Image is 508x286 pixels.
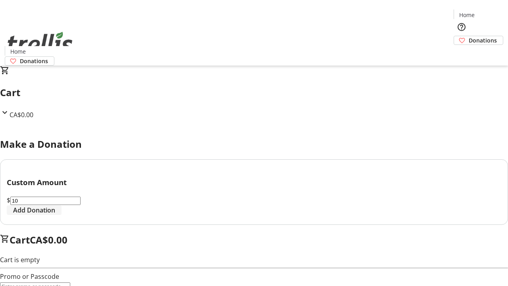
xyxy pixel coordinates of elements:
[454,45,470,61] button: Cart
[5,47,31,56] a: Home
[469,36,497,44] span: Donations
[10,47,26,56] span: Home
[13,205,55,215] span: Add Donation
[454,19,470,35] button: Help
[7,205,62,215] button: Add Donation
[5,56,54,66] a: Donations
[20,57,48,65] span: Donations
[5,23,75,63] img: Orient E2E Organization VdKtsHugBu's Logo
[10,110,33,119] span: CA$0.00
[454,36,503,45] a: Donations
[7,196,10,205] span: $
[10,197,81,205] input: Donation Amount
[30,233,67,246] span: CA$0.00
[454,11,479,19] a: Home
[7,177,501,188] h3: Custom Amount
[459,11,475,19] span: Home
